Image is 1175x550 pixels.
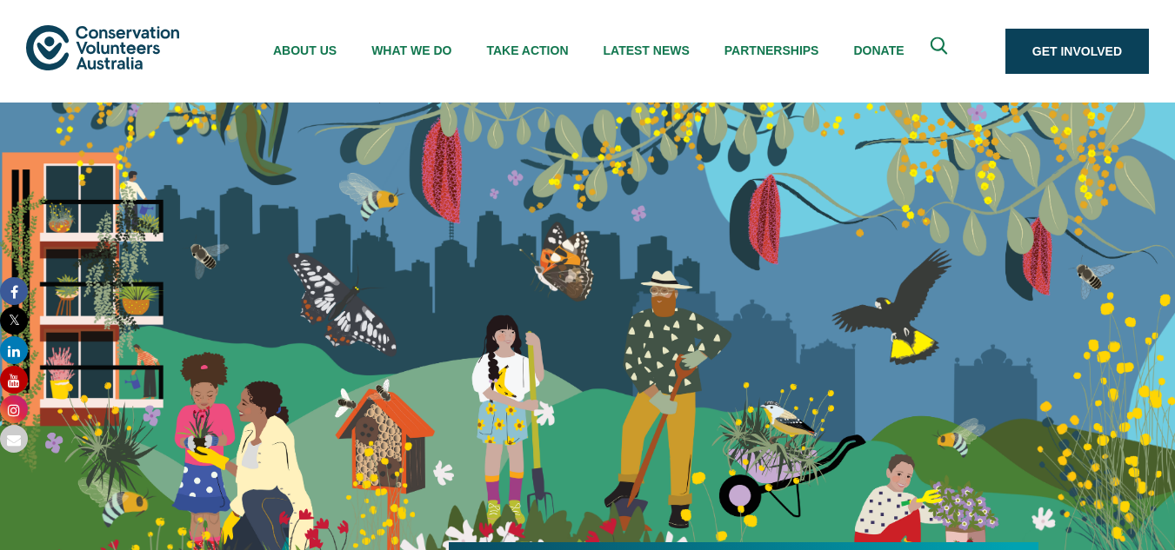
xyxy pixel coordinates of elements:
[920,30,962,72] button: Expand search box Close search box
[604,43,690,57] span: Latest News
[486,43,568,57] span: Take Action
[371,43,451,57] span: What We Do
[26,25,179,70] img: logo.svg
[724,43,819,57] span: Partnerships
[1005,29,1149,74] a: Get Involved
[930,37,951,66] span: Expand search box
[853,43,904,57] span: Donate
[273,43,337,57] span: About Us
